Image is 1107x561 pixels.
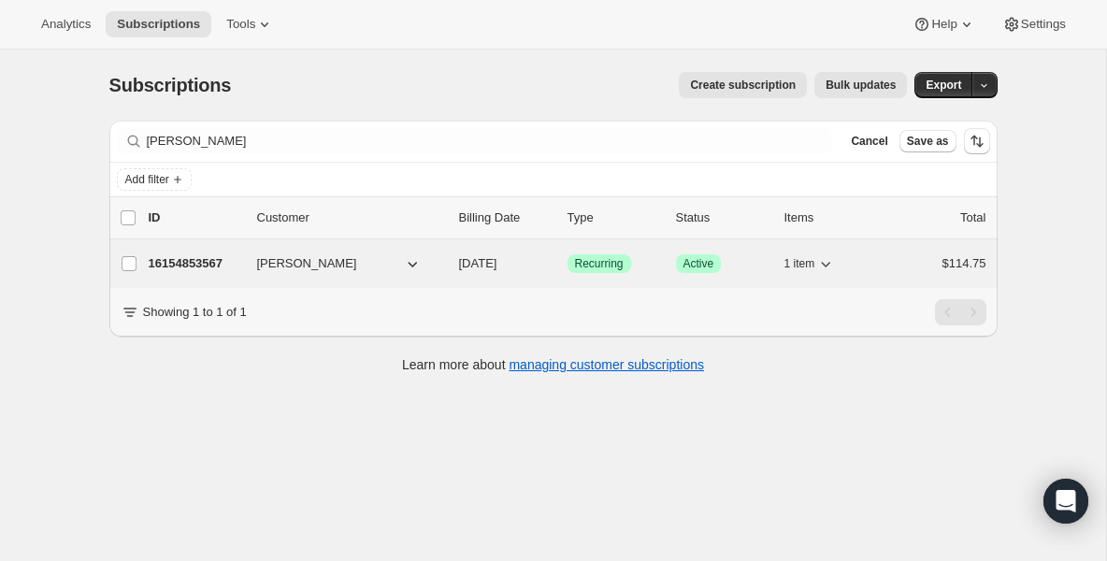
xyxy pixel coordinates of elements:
[106,11,211,37] button: Subscriptions
[149,251,986,277] div: 16154853567[PERSON_NAME][DATE]SuccessRecurringSuccessActive1 item$114.75
[784,209,878,227] div: Items
[942,256,986,270] span: $114.75
[117,168,192,191] button: Add filter
[683,256,714,271] span: Active
[149,209,986,227] div: IDCustomerBilling DateTypeStatusItemsTotal
[784,251,836,277] button: 1 item
[117,17,200,32] span: Subscriptions
[901,11,986,37] button: Help
[402,355,704,374] p: Learn more about
[826,78,896,93] span: Bulk updates
[843,130,895,152] button: Cancel
[851,134,887,149] span: Cancel
[814,72,907,98] button: Bulk updates
[784,256,815,271] span: 1 item
[125,172,169,187] span: Add filter
[676,209,769,227] p: Status
[907,134,949,149] span: Save as
[991,11,1077,37] button: Settings
[41,17,91,32] span: Analytics
[964,128,990,154] button: Sort the results
[960,209,985,227] p: Total
[257,254,357,273] span: [PERSON_NAME]
[109,75,232,95] span: Subscriptions
[679,72,807,98] button: Create subscription
[149,254,242,273] p: 16154853567
[926,78,961,93] span: Export
[149,209,242,227] p: ID
[459,209,553,227] p: Billing Date
[147,128,833,154] input: Filter subscribers
[226,17,255,32] span: Tools
[1021,17,1066,32] span: Settings
[568,209,661,227] div: Type
[935,299,986,325] nav: Pagination
[914,72,972,98] button: Export
[30,11,102,37] button: Analytics
[575,256,624,271] span: Recurring
[257,209,444,227] p: Customer
[899,130,956,152] button: Save as
[143,303,247,322] p: Showing 1 to 1 of 1
[215,11,285,37] button: Tools
[931,17,956,32] span: Help
[1043,479,1088,524] div: Open Intercom Messenger
[509,357,704,372] a: managing customer subscriptions
[459,256,497,270] span: [DATE]
[246,249,433,279] button: [PERSON_NAME]
[690,78,796,93] span: Create subscription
